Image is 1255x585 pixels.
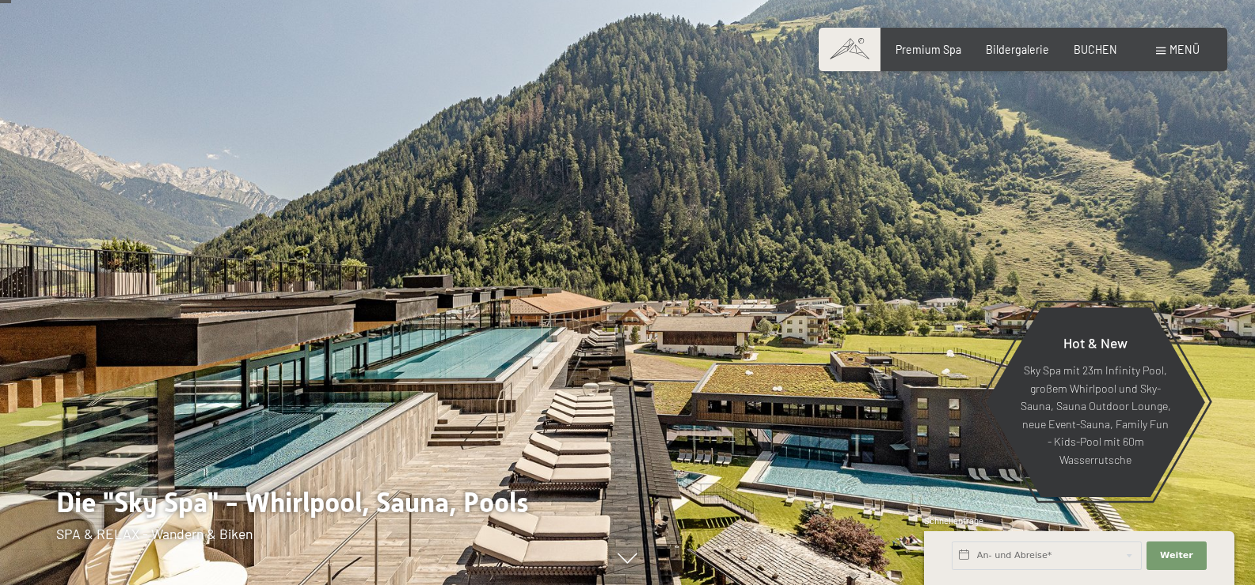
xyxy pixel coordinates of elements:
span: Menü [1169,43,1200,56]
a: Premium Spa [896,43,961,56]
p: Sky Spa mit 23m Infinity Pool, großem Whirlpool und Sky-Sauna, Sauna Outdoor Lounge, neue Event-S... [1020,363,1171,469]
span: Weiter [1160,549,1193,562]
span: Schnellanfrage [924,515,983,526]
a: Bildergalerie [986,43,1049,56]
a: BUCHEN [1074,43,1117,56]
button: Weiter [1147,541,1207,570]
span: Hot & New [1063,334,1128,351]
a: Hot & New Sky Spa mit 23m Infinity Pool, großem Whirlpool und Sky-Sauna, Sauna Outdoor Lounge, ne... [985,306,1206,498]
